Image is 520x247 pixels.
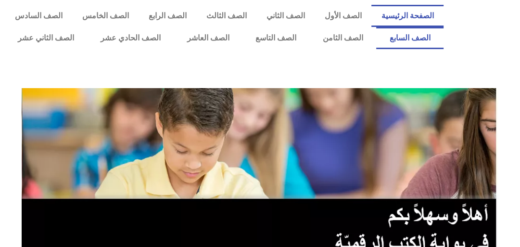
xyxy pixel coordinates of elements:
a: الصف الرابع [139,5,196,27]
a: الصف الحادي عشر [88,27,174,49]
a: الصف الثاني [256,5,315,27]
a: الصف السادس [5,5,72,27]
a: الصف العاشر [174,27,242,49]
a: الصف الثالث [196,5,256,27]
a: الصف الثامن [310,27,377,49]
a: الصف السابع [376,27,444,49]
a: الصفحة الرئيسية [371,5,444,27]
a: الصف الخامس [72,5,139,27]
a: الصف الثاني عشر [5,27,88,49]
a: الصف التاسع [242,27,310,49]
a: الصف الأول [315,5,371,27]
